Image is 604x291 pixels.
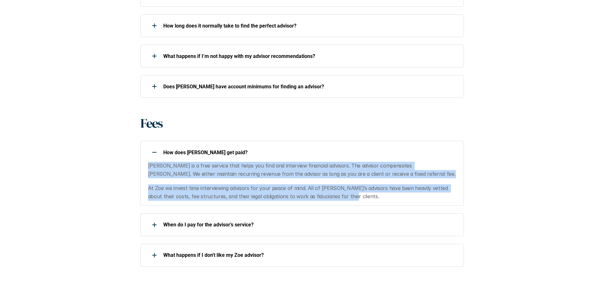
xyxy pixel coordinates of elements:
[163,252,456,258] p: What happens if I don't like my Zoe advisor?
[163,84,456,90] p: Does [PERSON_NAME] have account minimums for finding an advisor?
[148,162,456,178] p: [PERSON_NAME] is a free service that helps you find and interview financial advisors. The advisor...
[163,53,456,59] p: What happens if I’m not happy with my advisor recommendations?
[163,23,456,29] p: How long does it normally take to find the perfect advisor?
[140,116,162,131] h1: Fees
[163,222,456,228] p: When do I pay for the advisor’s service?
[163,149,456,155] p: How does [PERSON_NAME] get paid?
[148,184,456,200] p: At Zoe we invest time interviewing advisors for your peace of mind. All of [PERSON_NAME]’s adviso...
